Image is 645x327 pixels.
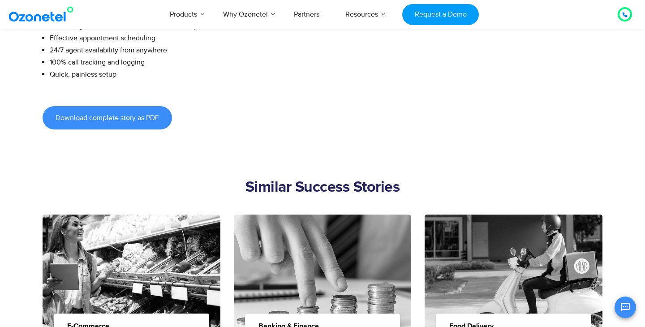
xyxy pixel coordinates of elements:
li: 100% call tracking and logging [50,56,424,69]
li: Quick, painless setup [50,69,424,81]
a: Download complete story as PDF [43,106,172,129]
a: Request a Demo [402,4,479,25]
li: Effective appointment scheduling [50,32,424,44]
span: Download complete story as PDF [56,114,159,121]
button: Open chat [615,297,636,318]
li: 24/7 agent availability from anywhere [50,44,424,56]
h2: Similar Success Stories [43,179,602,197]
